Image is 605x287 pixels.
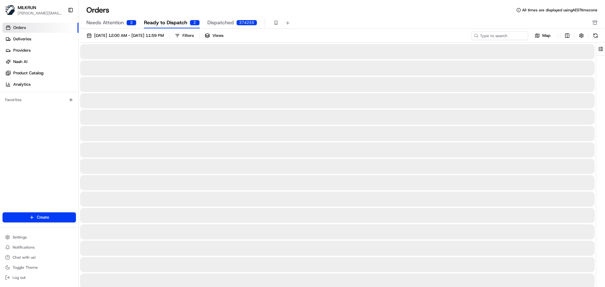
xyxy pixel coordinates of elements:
img: MILKRUN [5,5,15,15]
button: Map [531,32,555,39]
a: Analytics [3,79,78,89]
button: MILKRUNMILKRUN[PERSON_NAME][EMAIL_ADDRESS][DOMAIN_NAME] [3,3,65,18]
a: Deliveries [3,34,78,44]
button: [PERSON_NAME][EMAIL_ADDRESS][DOMAIN_NAME] [18,11,63,16]
h1: Orders [86,5,109,15]
input: Type to search [471,31,528,40]
span: Ready to Dispatch [144,19,187,26]
span: Analytics [13,82,31,87]
span: Log out [13,275,26,280]
button: Views [202,31,226,40]
button: MILKRUN [18,4,36,11]
span: Settings [13,235,27,240]
button: Toggle Theme [3,263,76,272]
span: Views [212,33,223,38]
span: Needs Attention [86,19,124,26]
span: Notifications [13,245,35,250]
button: Refresh [591,31,600,40]
a: Product Catalog [3,68,78,78]
button: [DATE] 12:00 AM - [DATE] 11:59 PM [84,31,167,40]
button: Chat with us! [3,253,76,262]
a: Nash AI [3,57,78,67]
span: Orders [13,25,26,31]
div: Filters [182,33,194,38]
div: 3 [126,20,136,26]
div: 374255 [236,20,257,26]
span: Create [37,215,49,220]
span: Providers [13,48,31,53]
a: Orders [3,23,78,33]
span: Nash AI [13,59,27,65]
button: Log out [3,273,76,282]
span: Toggle Theme [13,265,38,270]
span: Deliveries [13,36,31,42]
div: Favorites [3,95,76,105]
button: Settings [3,233,76,242]
div: 2 [190,20,200,26]
span: Chat with us! [13,255,36,260]
button: Filters [172,31,197,40]
button: Notifications [3,243,76,252]
span: [DATE] 12:00 AM - [DATE] 11:59 PM [94,33,164,38]
span: Map [542,33,550,38]
span: All times are displayed using AEST timezone [522,8,597,13]
span: Dispatched [207,19,234,26]
button: Create [3,212,76,222]
a: Providers [3,45,78,55]
span: Product Catalog [13,70,43,76]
